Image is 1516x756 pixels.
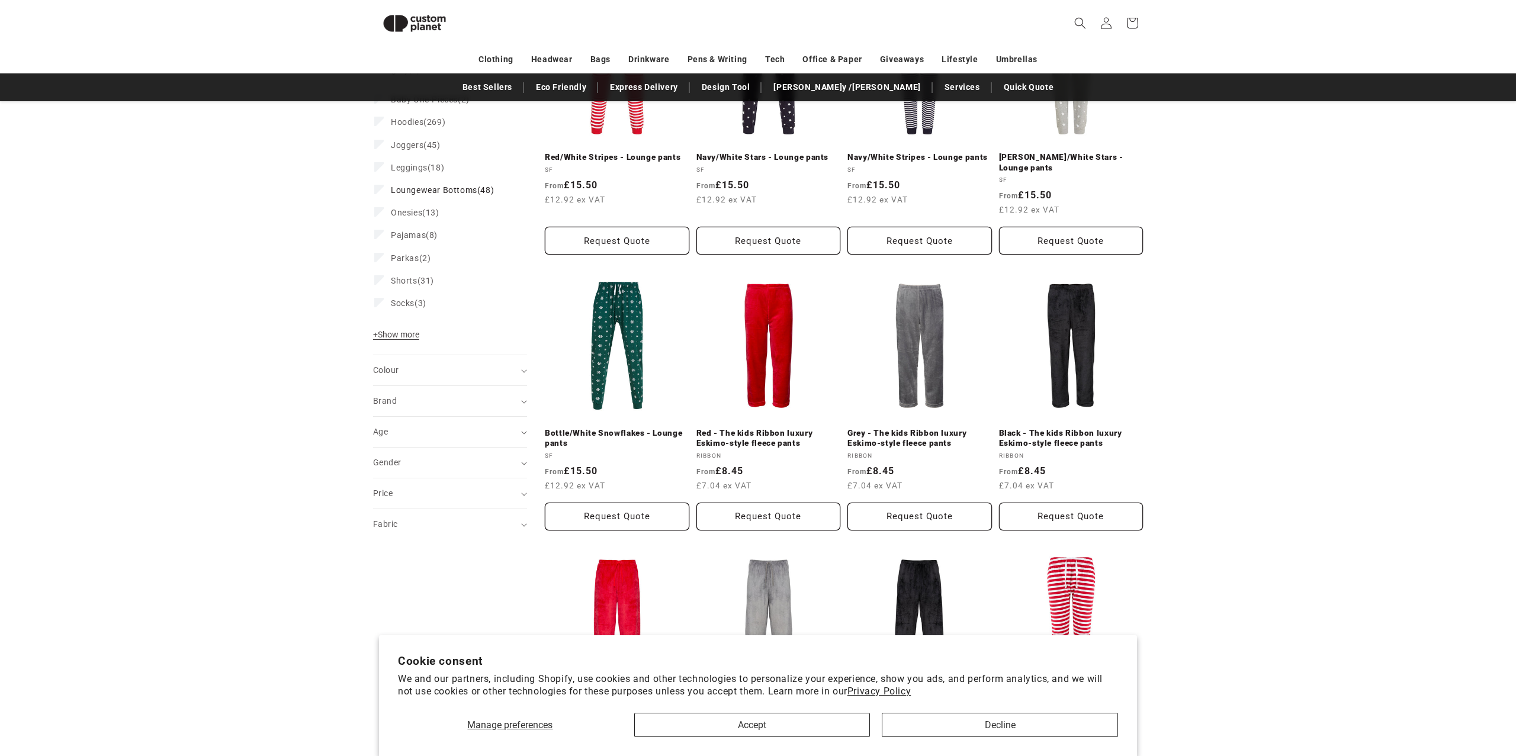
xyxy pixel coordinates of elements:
summary: Age (0 selected) [373,417,527,447]
a: Red/White Stripes - Lounge pants [545,152,689,163]
a: Lifestyle [942,49,978,70]
summary: Gender (0 selected) [373,448,527,478]
summary: Colour (0 selected) [373,355,527,385]
button: Request Quote [999,227,1144,255]
a: Umbrellas [996,49,1038,70]
button: Manage preferences [398,713,622,737]
a: Best Sellers [457,77,518,98]
span: Gender [373,458,401,467]
a: Quick Quote [998,77,1060,98]
span: (48) [391,185,494,195]
span: (3) [391,298,426,308]
span: + [373,330,378,339]
a: Design Tool [696,77,756,98]
a: Services [939,77,986,98]
summary: Price [373,478,527,509]
span: Brand [373,396,397,406]
span: Parkas [391,253,419,263]
span: Shorts [391,276,417,285]
a: Tech [765,49,785,70]
p: We and our partners, including Shopify, use cookies and other technologies to personalize your ex... [398,673,1118,698]
summary: Search [1067,10,1093,36]
span: (18) [391,162,444,173]
a: Headwear [531,49,573,70]
span: (8) [391,230,438,240]
img: Custom Planet [373,5,456,42]
a: Red - The kids Ribbon luxury Eskimo-style fleece pants [696,428,841,449]
span: Onesies [391,208,422,217]
span: (2) [391,253,431,263]
span: (45) [391,140,441,150]
button: Request Quote [696,227,841,255]
a: Privacy Policy [847,686,911,697]
a: Bottle/White Snowflakes - Lounge pants [545,428,689,449]
button: Request Quote [847,227,992,255]
span: Loungewear Bottoms [391,185,477,195]
summary: Fabric (0 selected) [373,509,527,539]
button: Request Quote [545,227,689,255]
span: Hoodies [391,117,423,127]
button: Show more [373,329,423,346]
a: Black - The kids Ribbon luxury Eskimo-style fleece pants [999,428,1144,449]
span: Colour [373,365,399,375]
span: Leggings [391,163,428,172]
a: Pens & Writing [688,49,747,70]
span: Pajamas [391,230,426,240]
button: Decline [882,713,1118,737]
button: Accept [634,713,871,737]
button: Request Quote [999,503,1144,530]
a: Giveaways [880,49,924,70]
span: Price [373,488,393,498]
a: [PERSON_NAME]/White Stars - Lounge pants [999,152,1144,173]
a: Express Delivery [604,77,684,98]
a: Navy/White Stripes - Lounge pants [847,152,992,163]
span: Socks [391,298,415,308]
a: Eco Friendly [530,77,592,98]
span: Fabric [373,519,397,529]
summary: Brand (0 selected) [373,386,527,416]
span: Age [373,427,388,436]
span: Manage preferences [467,719,553,731]
a: Drinkware [628,49,669,70]
span: (13) [391,207,439,218]
a: Bags [590,49,611,70]
a: Grey - The kids Ribbon luxury Eskimo-style fleece pants [847,428,992,449]
span: (269) [391,117,445,127]
button: Request Quote [545,503,689,530]
h2: Cookie consent [398,654,1118,668]
a: Clothing [478,49,513,70]
span: (31) [391,275,434,286]
span: Show more [373,330,419,339]
button: Request Quote [847,503,992,530]
span: Joggers [391,140,423,150]
a: [PERSON_NAME]y /[PERSON_NAME] [767,77,926,98]
a: Navy/White Stars - Lounge pants [696,152,841,163]
iframe: Chat Widget [1313,628,1516,756]
button: Request Quote [696,503,841,530]
a: Office & Paper [802,49,862,70]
